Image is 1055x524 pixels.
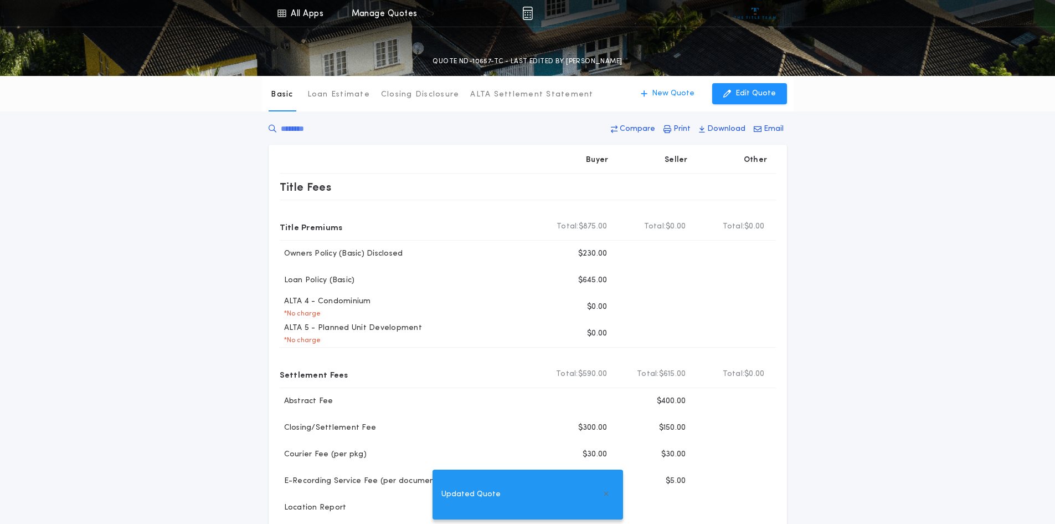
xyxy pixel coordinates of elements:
p: Email [764,124,784,135]
b: Total: [637,369,659,380]
button: Print [660,119,694,139]
span: $875.00 [579,221,608,232]
p: Courier Fee (per pkg) [280,449,367,460]
p: Closing/Settlement Fee [280,423,377,434]
p: $400.00 [657,396,686,407]
p: Basic [271,89,293,100]
span: $590.00 [578,369,608,380]
p: Download [707,124,745,135]
img: vs-icon [734,8,776,19]
b: Total: [644,221,666,232]
b: Total: [723,221,745,232]
p: Loan Policy (Basic) [280,275,355,286]
p: Edit Quote [735,88,776,99]
p: QUOTE ND-10657-TC - LAST EDITED BY [PERSON_NAME] [433,56,622,67]
p: Closing Disclosure [381,89,460,100]
p: $30.00 [583,449,608,460]
p: $30.00 [661,449,686,460]
p: $150.00 [659,423,686,434]
span: $0.00 [666,221,686,232]
p: $230.00 [578,248,608,260]
p: Title Premiums [280,218,343,236]
p: Abstract Fee [280,396,333,407]
p: $0.00 [587,302,607,313]
span: $0.00 [744,369,764,380]
p: Print [673,124,691,135]
span: Updated Quote [441,489,501,501]
p: Other [743,155,766,166]
p: $645.00 [578,275,608,286]
p: ALTA 4 - Condominium [280,296,371,307]
p: ALTA Settlement Statement [470,89,593,100]
p: Owners Policy (Basic) Disclosed [280,248,403,260]
button: Compare [608,119,658,139]
b: Total: [723,369,745,380]
img: img [522,7,533,20]
p: $0.00 [587,328,607,339]
p: * No charge [280,336,321,345]
button: New Quote [630,83,706,104]
p: Title Fees [280,178,332,196]
p: Loan Estimate [307,89,370,100]
span: $615.00 [659,369,686,380]
b: Total: [557,221,579,232]
p: * No charge [280,309,321,318]
p: Buyer [586,155,608,166]
p: ALTA 5 - Planned Unit Development [280,323,422,334]
button: Email [750,119,787,139]
b: Total: [556,369,578,380]
p: Compare [620,124,655,135]
p: Settlement Fees [280,365,348,383]
p: $300.00 [578,423,608,434]
button: Download [696,119,749,139]
p: Seller [665,155,688,166]
span: $0.00 [744,221,764,232]
p: New Quote [652,88,694,99]
button: Edit Quote [712,83,787,104]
